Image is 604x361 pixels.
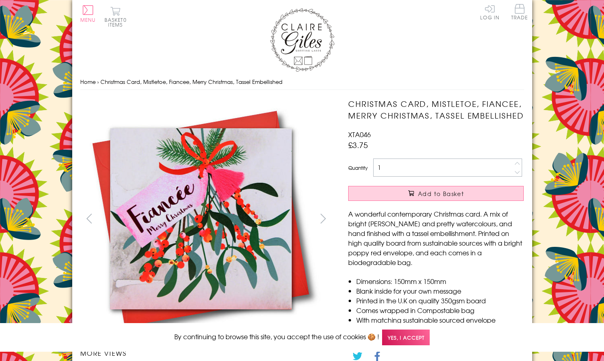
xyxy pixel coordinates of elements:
[511,4,528,21] a: Trade
[80,348,332,358] h3: More views
[511,4,528,20] span: Trade
[418,190,464,198] span: Add to Basket
[480,4,500,20] a: Log In
[348,209,524,267] p: A wonderful contemporary Christmas card. A mix of bright [PERSON_NAME] and pretty watercolours, a...
[356,296,524,305] li: Printed in the U.K on quality 350gsm board
[80,98,322,340] img: Christmas Card, Mistletoe, Fiancee, Merry Christmas, Tassel Embellished
[356,286,524,296] li: Blank inside for your own message
[382,330,430,345] span: Yes, I accept
[348,186,524,201] button: Add to Basket
[332,98,574,340] img: Christmas Card, Mistletoe, Fiancee, Merry Christmas, Tassel Embellished
[356,305,524,315] li: Comes wrapped in Compostable bag
[348,98,524,121] h1: Christmas Card, Mistletoe, Fiancee, Merry Christmas, Tassel Embellished
[356,276,524,286] li: Dimensions: 150mm x 150mm
[356,315,524,325] li: With matching sustainable sourced envelope
[104,6,127,27] button: Basket0 items
[314,209,332,227] button: next
[97,78,99,86] span: ›
[100,78,282,86] span: Christmas Card, Mistletoe, Fiancee, Merry Christmas, Tassel Embellished
[348,164,368,171] label: Quantity
[270,8,334,72] img: Claire Giles Greetings Cards
[108,16,127,28] span: 0 items
[348,129,371,139] span: XTA046
[80,16,96,23] span: Menu
[80,78,96,86] a: Home
[80,5,96,22] button: Menu
[80,209,98,227] button: prev
[80,74,524,90] nav: breadcrumbs
[348,139,368,150] span: £3.75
